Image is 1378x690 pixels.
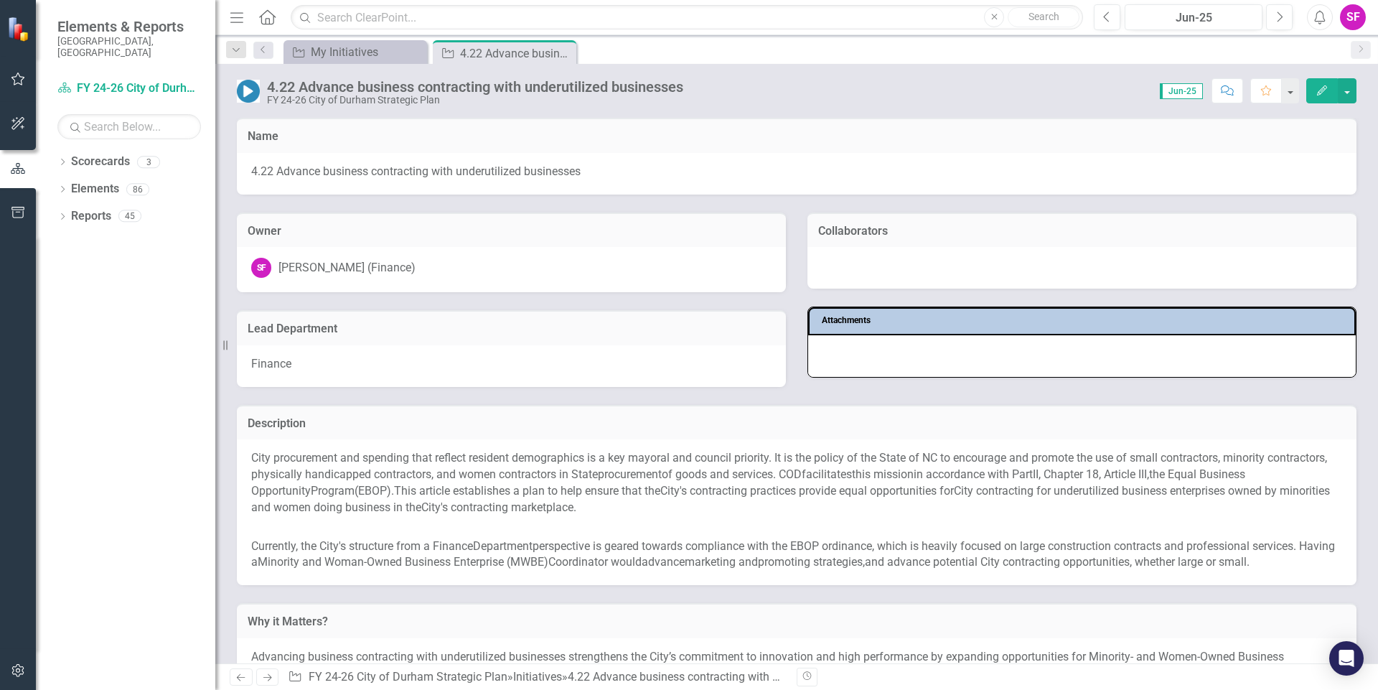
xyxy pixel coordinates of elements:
[1125,4,1262,30] button: Jun-25
[662,467,776,481] span: of goods and services.
[57,18,201,35] span: Elements & Reports
[1008,7,1079,27] button: Search
[267,79,683,95] div: 4.22 Advance business contracting with underutilized businesses
[544,555,548,569] span: )
[914,467,917,481] span: i
[71,154,130,170] a: Scorecards
[251,539,473,553] span: Currently, the City's structure from a Finance
[802,467,824,481] span: facil
[1147,467,1149,481] span: ,
[258,555,504,569] span: Minority and Woman-Owned Business Enterprise
[355,484,391,498] span: (EBOP)
[287,43,423,61] a: My Initiatives
[57,114,201,139] input: Search Below...
[251,539,1335,569] span: perspective is geared towards compliance with the EBOP ordinance, which is heavily focused on lar...
[660,484,667,498] span: C
[248,322,775,335] h3: Lead Department
[248,225,775,238] h3: Owner
[311,484,355,498] span: Program
[248,615,1346,628] h3: Why it Matters?
[1130,9,1257,27] div: Jun-25
[278,260,416,276] div: [PERSON_NAME] (Finance)
[513,670,562,684] a: Initiatives
[248,417,1346,430] h3: Description
[852,467,914,481] span: this mission
[71,208,111,225] a: Reports
[126,183,149,195] div: 86
[1028,11,1059,22] span: Search
[685,555,758,569] span: marketing and
[1036,467,1147,481] span: I, Chapter 18, Article III
[251,258,271,278] div: SF
[598,467,662,481] span: procurement
[309,670,507,684] a: FY 24-26 City of Durham Strategic Plan
[251,164,1342,180] span: 4.22 Advance business contracting with underutilized businesses
[428,500,576,514] span: ity's contracting marketplace.
[507,555,510,569] span: (
[822,316,1347,325] h3: Attachments
[394,484,660,498] span: This article establishes a plan to help ensure that the
[1160,83,1203,99] span: Jun-25
[779,467,802,481] span: COD
[1033,467,1036,481] span: I
[251,484,1330,514] span: ity contracting for underutilized business enterprises owned by minorities and women doing busine...
[1329,641,1364,676] div: Open Intercom Messenger
[118,210,141,223] div: 45
[824,467,852,481] span: itates
[548,555,642,569] span: Coordinator would
[568,670,897,684] div: 4.22 Advance business contracting with underutilized businesses
[267,95,683,106] div: FY 24-26 City of Durham Strategic Plan
[473,539,533,553] span: Department
[758,555,865,569] span: promoting strategies,
[237,80,260,103] img: In Progress
[510,555,544,569] span: MWBE
[71,181,119,197] a: Elements
[57,80,201,97] a: FY 24-26 City of Durham Strategic Plan
[251,650,1284,680] span: Advancing business contracting with underutilized businesses strengthens the City’s commitment to...
[311,43,423,61] div: My Initiatives
[1340,4,1366,30] button: SF
[642,555,685,569] span: advance
[954,484,961,498] span: C
[421,500,428,514] span: C
[865,555,1250,569] span: and advance potential City contracting opportunities, whether large or small.
[291,5,1083,30] input: Search ClearPoint...
[251,357,291,370] span: Finance
[57,35,201,59] small: [GEOGRAPHIC_DATA], [GEOGRAPHIC_DATA]
[251,451,1327,481] span: . It is the policy of the State of NC to encourage and promote the use of small contractors, mino...
[288,669,786,686] div: » »
[251,451,769,465] span: City procurement and spending that reflect resident demographics is a key mayoral and council pri...
[667,484,954,498] span: ity's contracting practices provide equal opportunities for
[248,130,1346,143] h3: Name
[917,467,1033,481] span: n accordance with Part
[460,45,573,62] div: 4.22 Advance business contracting with underutilized businesses
[137,156,160,168] div: 3
[391,484,394,498] span: .
[818,225,1346,238] h3: Collaborators
[7,16,33,42] img: ClearPoint Strategy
